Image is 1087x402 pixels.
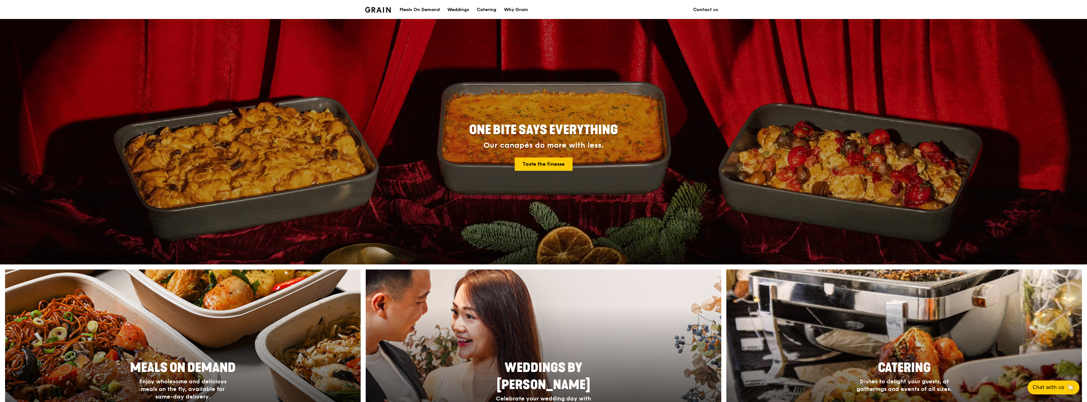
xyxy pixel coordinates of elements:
div: Why Grain [504,0,528,19]
img: Grain [365,7,391,13]
span: Catering [878,360,931,375]
span: Weddings by [PERSON_NAME] [497,360,590,393]
a: Taste the finesse [515,158,573,171]
div: Our canapés do more with less. [430,141,657,150]
span: Dishes to delight your guests, at gatherings and events of all sizes. [857,378,952,393]
span: 🦙 [1067,384,1074,391]
button: Chat with us🦙 [1028,380,1079,394]
span: Meals On Demand [130,360,236,375]
span: Enjoy wholesome and delicious meals on the fly, available for same-day delivery. [139,378,227,400]
div: Weddings [447,0,469,19]
a: Weddings [444,0,473,19]
div: Meals On Demand [400,0,440,19]
span: Chat with us [1033,384,1064,391]
span: ONE BITE SAYS EVERYTHING [469,122,618,138]
a: Why Grain [500,0,532,19]
div: Catering [477,0,496,19]
a: Contact us [689,0,722,19]
a: Catering [473,0,500,19]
